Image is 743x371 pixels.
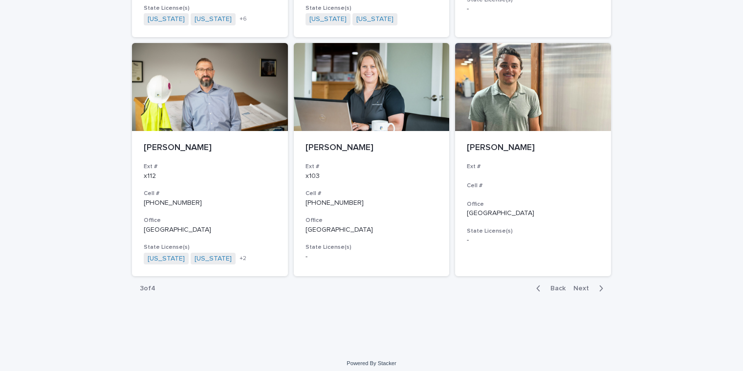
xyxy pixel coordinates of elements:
a: [PHONE_NUMBER] [306,199,364,206]
h3: Office [467,200,599,208]
p: [PERSON_NAME] [467,143,599,153]
a: [PERSON_NAME]Ext #Cell #Office[GEOGRAPHIC_DATA]State License(s)- [455,43,611,277]
a: [US_STATE] [309,15,347,23]
p: [PERSON_NAME] [306,143,438,153]
a: [US_STATE] [356,15,393,23]
h3: Ext # [144,163,276,171]
a: [US_STATE] [148,255,185,263]
h3: Cell # [144,190,276,197]
span: + 2 [240,256,246,262]
p: 3 of 4 [132,277,163,301]
a: [PERSON_NAME]Ext #x103Cell #[PHONE_NUMBER]Office[GEOGRAPHIC_DATA]State License(s)- [294,43,450,277]
h3: Ext # [467,163,599,171]
a: [PERSON_NAME]Ext #x112Cell #[PHONE_NUMBER]Office[GEOGRAPHIC_DATA]State License(s)[US_STATE] [US_S... [132,43,288,277]
p: - [306,253,438,261]
a: x103 [306,173,320,179]
p: - [467,5,599,13]
span: Back [545,285,566,292]
a: [US_STATE] [148,15,185,23]
button: Next [569,284,611,293]
a: [US_STATE] [195,255,232,263]
h3: Office [306,217,438,224]
span: Next [573,285,595,292]
h3: Ext # [306,163,438,171]
p: [GEOGRAPHIC_DATA] [144,226,276,234]
a: [US_STATE] [195,15,232,23]
p: [GEOGRAPHIC_DATA] [306,226,438,234]
a: x112 [144,173,156,179]
h3: State License(s) [467,227,599,235]
h3: State License(s) [144,243,276,251]
a: [PHONE_NUMBER] [144,199,202,206]
h3: Cell # [306,190,438,197]
h3: Office [144,217,276,224]
h3: State License(s) [144,4,276,12]
h3: State License(s) [306,243,438,251]
h3: State License(s) [306,4,438,12]
span: + 6 [240,16,247,22]
h3: Cell # [467,182,599,190]
button: Back [528,284,569,293]
p: [GEOGRAPHIC_DATA] [467,209,599,218]
a: Powered By Stacker [347,360,396,366]
p: - [467,236,599,244]
p: [PERSON_NAME] [144,143,276,153]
